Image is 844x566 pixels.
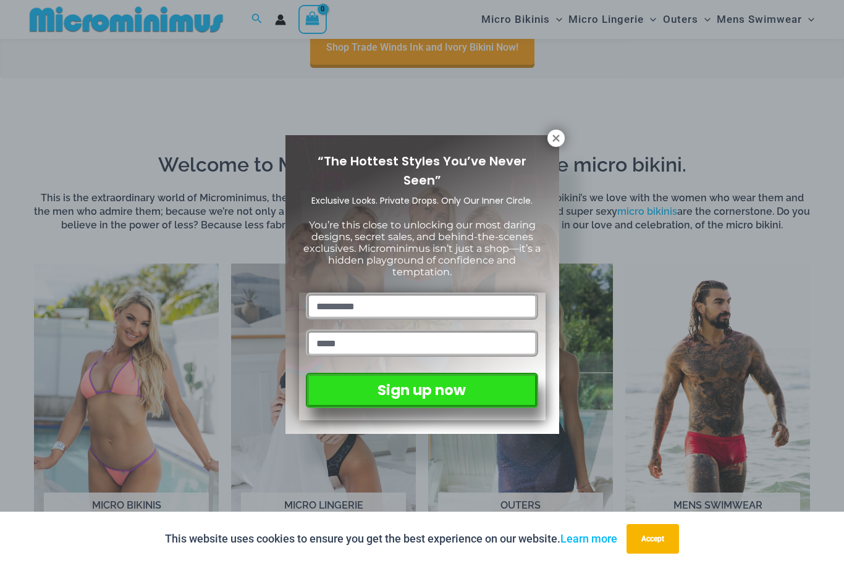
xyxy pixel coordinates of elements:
span: Exclusive Looks. Private Drops. Only Our Inner Circle. [311,194,533,207]
p: This website uses cookies to ensure you get the best experience on our website. [165,530,617,548]
button: Sign up now [306,373,538,408]
button: Close [547,130,565,147]
a: Learn more [560,532,617,545]
button: Accept [627,524,679,554]
span: You’re this close to unlocking our most daring designs, secret sales, and behind-the-scenes exclu... [303,219,541,278]
span: “The Hottest Styles You’ve Never Seen” [318,152,526,189]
